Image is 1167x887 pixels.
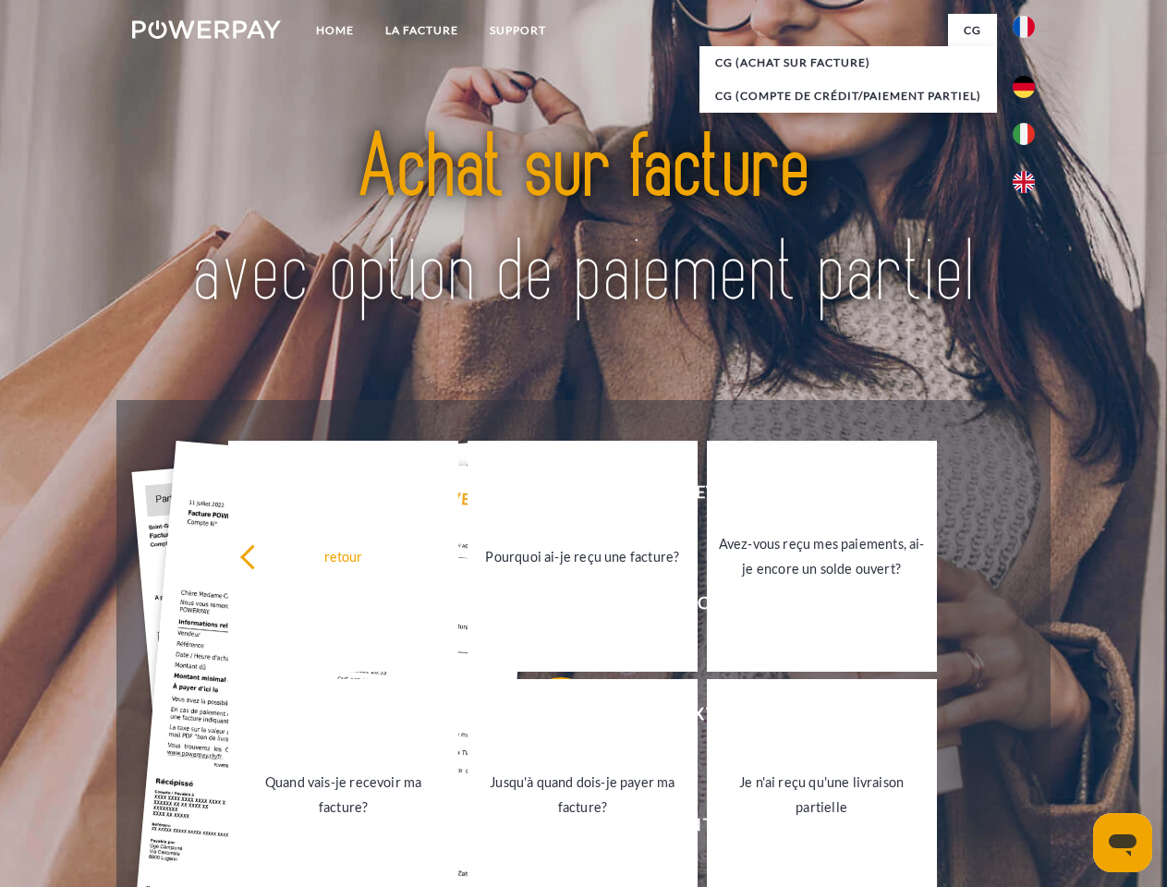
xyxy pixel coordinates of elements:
img: fr [1013,16,1035,38]
a: Home [300,14,370,47]
div: Avez-vous reçu mes paiements, ai-je encore un solde ouvert? [718,531,926,581]
iframe: Button to launch messaging window [1093,813,1152,872]
div: retour [239,543,447,568]
a: CG (achat sur facture) [699,46,997,79]
a: CG [948,14,997,47]
img: de [1013,76,1035,98]
div: Quand vais-je recevoir ma facture? [239,770,447,820]
div: Jusqu'à quand dois-je payer ma facture? [479,770,687,820]
img: title-powerpay_fr.svg [176,89,991,354]
a: Avez-vous reçu mes paiements, ai-je encore un solde ouvert? [707,441,937,672]
img: logo-powerpay-white.svg [132,20,281,39]
img: it [1013,123,1035,145]
a: CG (Compte de crédit/paiement partiel) [699,79,997,113]
img: en [1013,171,1035,193]
div: Je n'ai reçu qu'une livraison partielle [718,770,926,820]
a: LA FACTURE [370,14,474,47]
div: Pourquoi ai-je reçu une facture? [479,543,687,568]
a: Support [474,14,562,47]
